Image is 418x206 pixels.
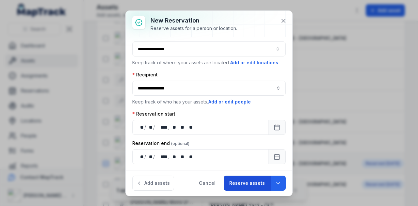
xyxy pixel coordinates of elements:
div: year, [155,124,168,131]
div: hour, [170,124,177,131]
div: / [153,124,155,131]
div: hour, [170,153,177,160]
div: Reserve assets for a person or location. [151,25,237,32]
label: Reservation end [132,140,189,147]
h3: New reservation [151,16,237,25]
div: minute, [178,153,185,160]
input: :r18:-form-item-label [132,81,286,96]
button: Add or edit people [208,98,251,105]
div: , [168,124,170,131]
div: am/pm, [186,153,193,160]
p: Keep track of where your assets are located. [132,59,286,66]
div: / [153,153,155,160]
div: day, [138,153,144,160]
div: am/pm, [186,124,193,131]
div: day, [138,124,144,131]
div: month, [147,124,153,131]
p: Keep track of who has your assets. [132,98,286,105]
div: / [144,153,147,160]
button: Reserve assets [224,176,270,191]
div: : [177,153,178,160]
button: Add assets [132,176,174,191]
label: Reservation start [132,111,175,117]
div: : [177,124,178,131]
div: minute, [178,124,185,131]
button: Cancel [193,176,221,191]
div: , [168,153,170,160]
div: / [144,124,147,131]
button: Calendar [268,149,286,164]
label: Recipient [132,71,158,78]
button: Add or edit locations [230,59,279,66]
div: month, [147,153,153,160]
button: Calendar [268,120,286,135]
div: year, [155,153,168,160]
